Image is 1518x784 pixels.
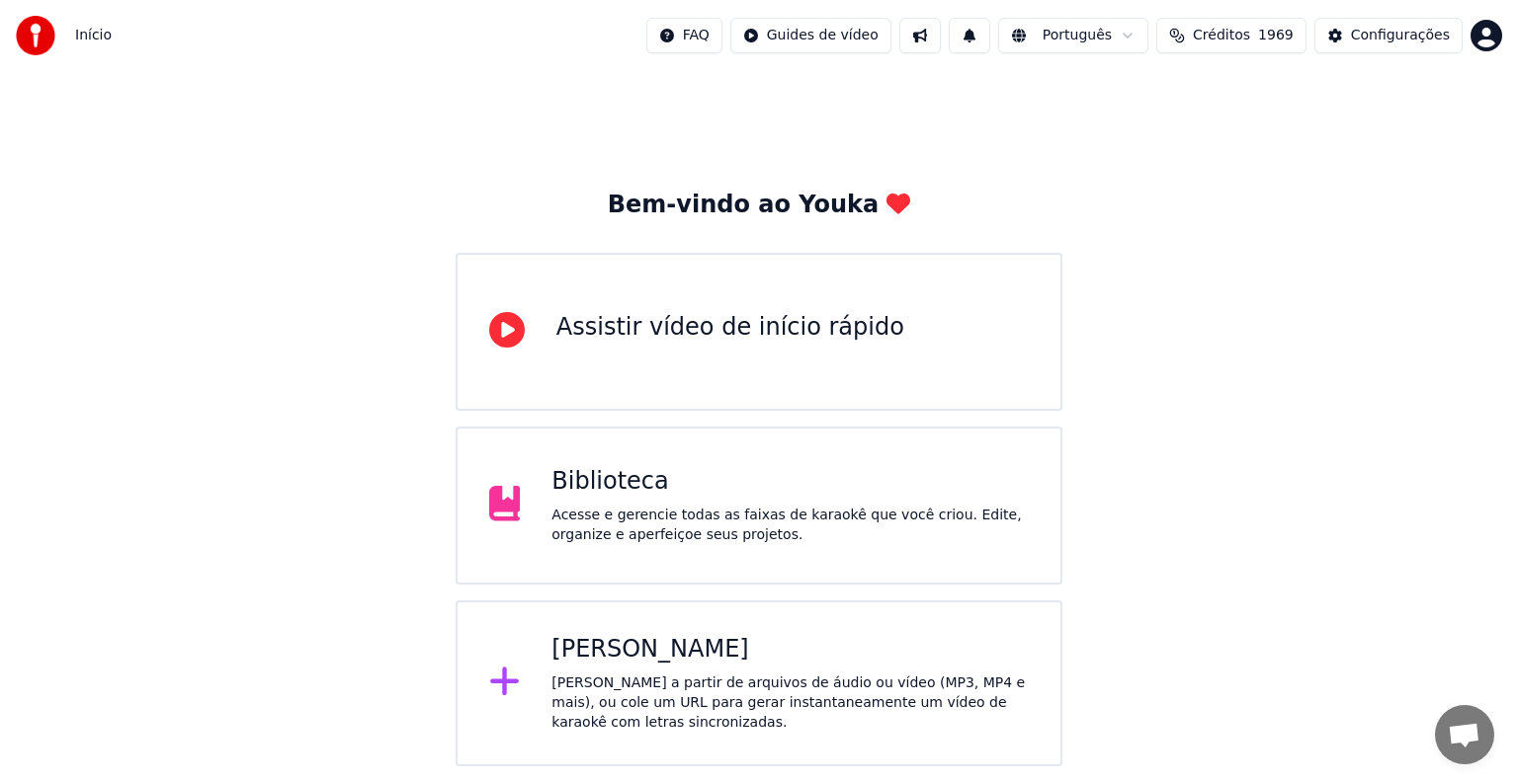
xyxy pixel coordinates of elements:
[646,18,722,53] button: FAQ
[1314,18,1463,53] button: Configurações
[1351,26,1450,45] div: Configurações
[1193,26,1250,45] span: Créditos
[1156,18,1307,53] button: Créditos1969
[1258,26,1294,45] span: 1969
[551,506,1029,545] div: Acesse e gerencie todas as faixas de karaokê que você criou. Edite, organize e aperfeiçoe seus pr...
[551,466,1029,498] div: Biblioteca
[556,312,904,344] div: Assistir vídeo de início rápido
[608,190,910,221] div: Bem-vindo ao Youka
[75,26,112,45] nav: breadcrumb
[551,634,1029,666] div: [PERSON_NAME]
[1435,705,1494,764] div: Bate-papo aberto
[16,16,55,55] img: youka
[730,18,891,53] button: Guides de vídeo
[75,26,112,45] span: Início
[551,673,1029,733] div: [PERSON_NAME] a partir de arquivos de áudio ou vídeo (MP3, MP4 e mais), ou cole um URL para gerar...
